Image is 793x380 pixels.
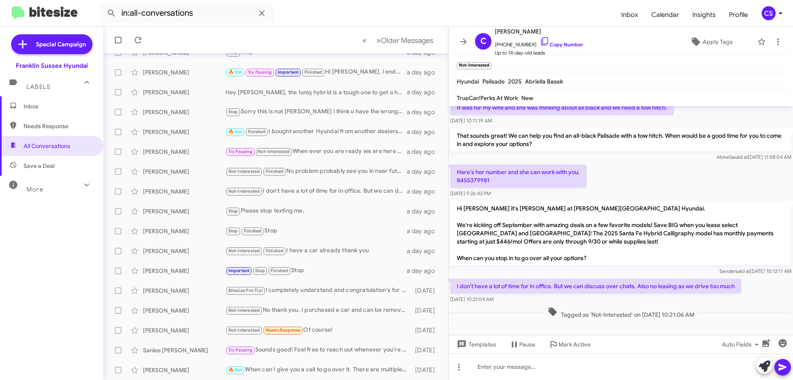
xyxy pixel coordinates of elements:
div: a day ago [407,148,442,156]
span: [DATE] 10:11:19 AM [450,117,492,124]
div: [PERSON_NAME] [143,326,226,335]
div: I completely understand and congratulation's for your daughter . We can help with the process of ... [226,286,411,295]
div: Please stop texting me. [226,206,407,216]
span: Not-Interested [228,308,260,313]
div: a day ago [407,88,442,96]
button: CS [755,6,784,20]
span: Inbox [24,102,94,110]
button: Pause [503,337,542,352]
span: [PHONE_NUMBER] [495,36,583,49]
span: Finished [266,169,284,174]
p: I don't have a lot of time for in office. But we can discuss over chats. Also no leasing as we dr... [450,279,741,294]
div: Hey [PERSON_NAME], the Ioniq hybrid is a tough one to get a hold of here. Most people are keeping... [226,88,407,96]
div: [DATE] [411,326,442,335]
span: Hyundai [457,78,479,85]
div: Franklin Sussex Hyundai [16,62,88,70]
div: a day ago [407,187,442,196]
div: a day ago [407,167,442,176]
span: [DATE] 9:26:43 PM [450,190,491,196]
div: When can I give you a call to go over it. There are multiple programs available for it. I wouldn'... [226,365,411,375]
div: CS [762,6,776,20]
span: Stop [228,208,238,214]
span: Insights [686,3,722,27]
span: New [521,94,533,102]
small: Not-Interested [457,62,491,69]
button: Templates [449,337,503,352]
div: [PERSON_NAME] [143,267,226,275]
div: [PERSON_NAME] [143,88,226,96]
div: [PERSON_NAME] [143,68,226,76]
div: a day ago [407,108,442,116]
span: Pause [519,337,535,352]
div: I don't have a lot of time for in office. But we can discuss over chats. Also no leasing as we dr... [226,186,407,196]
div: a day ago [407,207,442,215]
div: [DATE] [411,346,442,354]
div: a day ago [407,267,442,275]
span: Needs Response [24,122,94,130]
p: Here's her number and she can work with you. 8455379981 [450,165,586,188]
div: [PERSON_NAME] [143,366,226,374]
div: [PERSON_NAME] [143,187,226,196]
span: Abriella [DATE] 11:58:04 AM [717,154,791,160]
div: a day ago [407,247,442,255]
div: [PERSON_NAME] [143,207,226,215]
span: Save a Deal [24,162,55,170]
div: [PERSON_NAME] [143,287,226,295]
div: a day ago [407,68,442,76]
a: Profile [722,3,755,27]
span: Finished [244,228,262,234]
button: Auto Fields [715,337,768,352]
span: said at [734,154,748,160]
span: 2025 [508,78,522,85]
span: Finished [248,129,266,134]
p: It was for my wife and she was thinking about all black and we need a tow hitch. [450,100,674,115]
span: Apply Tags [703,34,733,49]
span: Finished [266,248,284,253]
span: Abriella Basek [525,78,563,85]
span: Not-Interested [228,169,260,174]
div: No problem probably see you in near future [226,167,407,176]
span: Palisade [482,78,505,85]
div: Sanlee [PERSON_NAME] [143,346,226,354]
span: Needs Response [266,327,301,333]
span: C [480,35,487,48]
span: Stop [228,109,238,115]
span: Try Pausing [228,149,252,154]
span: [PERSON_NAME] [495,26,583,36]
div: Sounds good! Feel free to reach out whenever you're ready. Looking forward to hearing from you! [226,345,411,355]
button: Apply Tags [669,34,753,49]
div: I have a car already thank you [226,246,407,256]
div: a day ago [407,227,442,235]
div: [PERSON_NAME] [143,306,226,315]
span: Not-Interested [228,189,260,194]
p: Hi [PERSON_NAME] it's [PERSON_NAME] at [PERSON_NAME][GEOGRAPHIC_DATA] Hyundai. We're kicking off ... [450,201,791,265]
div: [DATE] [411,287,442,295]
span: 🔥 Hot [228,367,242,373]
div: [PERSON_NAME] [143,167,226,176]
span: Not-Interested [228,327,260,333]
button: Mark Active [542,337,597,352]
span: 🔥 Hot [228,129,242,134]
span: Stop [255,268,265,273]
span: Not-Interested [258,149,290,154]
span: Try Pausing [248,69,272,75]
button: Previous [357,32,372,49]
span: Up to 14-day-old leads [495,49,583,57]
span: Important [228,268,250,273]
span: Auto Fields [722,337,762,352]
span: Templates [455,337,496,352]
div: Hi [PERSON_NAME], I ended up buying a car that had a spare tire, Toyota RAV4 hybrid. RAV4 hybrid.... [226,67,407,77]
span: Finished [304,69,323,75]
div: [PERSON_NAME] [143,128,226,136]
div: No thank you. I purchased a car and can be removed from your list. Thanks for reaching out. [226,306,411,315]
nav: Page navigation example [358,32,438,49]
a: Copy Number [540,41,583,48]
a: Inbox [615,3,645,27]
span: Labels [26,83,50,91]
div: [PERSON_NAME] [143,108,226,116]
div: Sorry this is not [PERSON_NAME] I think u have the wrong number [226,107,407,117]
div: Stop [226,226,407,236]
span: Special Campaign [36,40,86,48]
